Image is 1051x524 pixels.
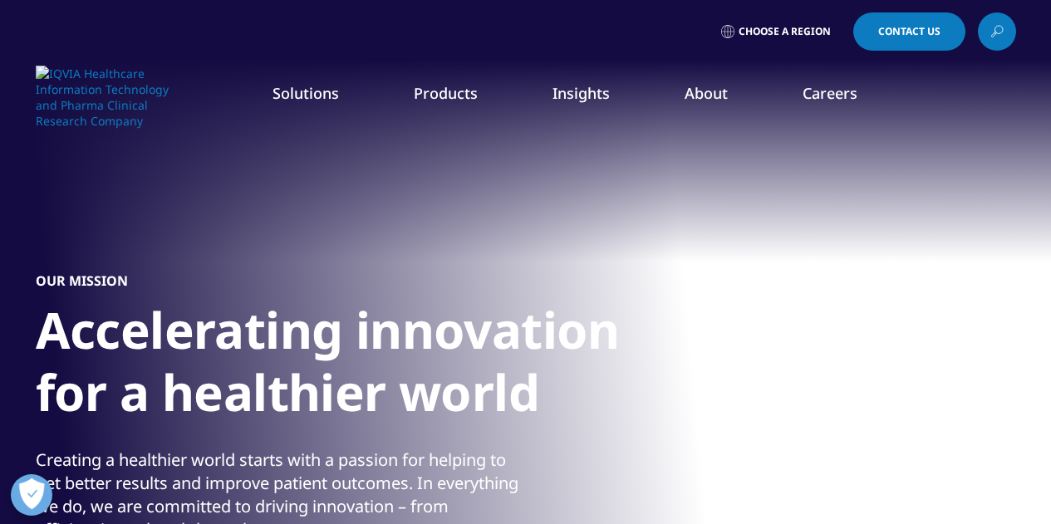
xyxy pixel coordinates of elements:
[878,27,940,37] span: Contact Us
[685,83,728,103] a: About
[739,25,831,38] span: Choose a Region
[853,12,965,51] a: Contact Us
[36,299,659,433] h1: Accelerating innovation for a healthier world
[36,272,128,289] h5: OUR MISSION
[36,66,169,129] img: IQVIA Healthcare Information Technology and Pharma Clinical Research Company
[414,83,478,103] a: Products
[803,83,857,103] a: Careers
[11,474,52,516] button: Open Preferences
[175,58,1016,136] nav: Primary
[273,83,339,103] a: Solutions
[553,83,610,103] a: Insights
